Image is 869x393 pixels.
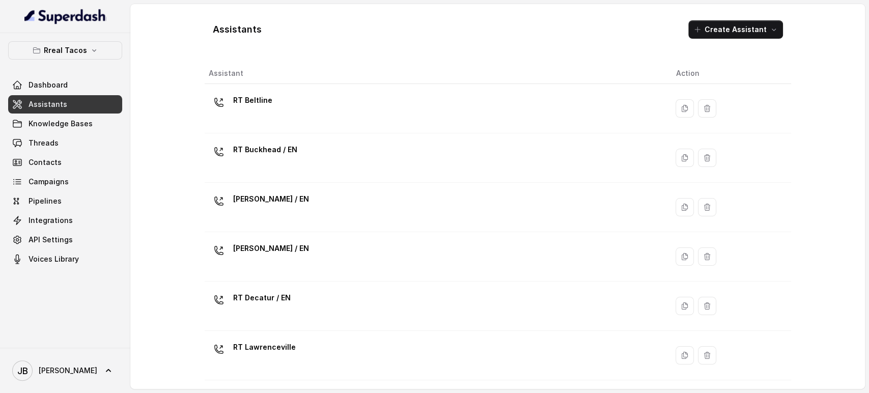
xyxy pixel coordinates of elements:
text: JB [17,366,28,376]
span: Dashboard [29,80,68,90]
p: [PERSON_NAME] / EN [233,240,309,257]
span: Integrations [29,215,73,226]
th: Assistant [205,63,668,84]
a: Assistants [8,95,122,114]
span: Pipelines [29,196,62,206]
span: Campaigns [29,177,69,187]
button: Rreal Tacos [8,41,122,60]
p: RT Beltline [233,92,272,108]
a: Dashboard [8,76,122,94]
a: Knowledge Bases [8,115,122,133]
p: Rreal Tacos [44,44,87,57]
a: Pipelines [8,192,122,210]
span: Threads [29,138,59,148]
img: light.svg [24,8,106,24]
span: Contacts [29,157,62,167]
a: API Settings [8,231,122,249]
th: Action [667,63,791,84]
p: [PERSON_NAME] / EN [233,191,309,207]
span: Assistants [29,99,67,109]
span: Voices Library [29,254,79,264]
button: Create Assistant [688,20,783,39]
a: Contacts [8,153,122,172]
a: Voices Library [8,250,122,268]
span: Knowledge Bases [29,119,93,129]
span: API Settings [29,235,73,245]
p: RT Decatur / EN [233,290,291,306]
a: Integrations [8,211,122,230]
span: [PERSON_NAME] [39,366,97,376]
p: RT Lawrenceville [233,339,296,355]
h1: Assistants [213,21,262,38]
a: Threads [8,134,122,152]
a: [PERSON_NAME] [8,356,122,385]
a: Campaigns [8,173,122,191]
p: RT Buckhead / EN [233,142,297,158]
